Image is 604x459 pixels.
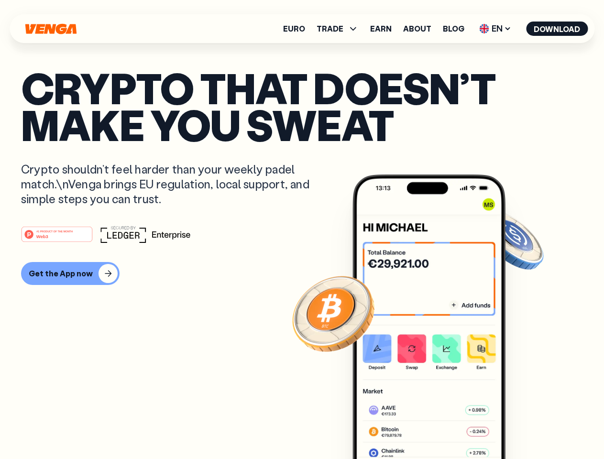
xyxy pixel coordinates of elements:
tspan: #1 PRODUCT OF THE MONTH [36,229,73,232]
a: Get the App now [21,262,583,285]
img: USDC coin [477,206,546,274]
button: Get the App now [21,262,120,285]
p: Crypto that doesn’t make you sweat [21,69,583,142]
a: #1 PRODUCT OF THE MONTHWeb3 [21,232,93,244]
p: Crypto shouldn’t feel harder than your weekly padel match.\nVenga brings EU regulation, local sup... [21,162,323,207]
span: TRADE [317,23,359,34]
tspan: Web3 [36,233,48,239]
svg: Home [24,23,77,34]
span: EN [476,21,515,36]
a: Earn [370,25,392,33]
a: Blog [443,25,464,33]
button: Download [526,22,588,36]
img: flag-uk [479,24,489,33]
div: Get the App now [29,269,93,278]
a: Euro [283,25,305,33]
span: TRADE [317,25,343,33]
img: Bitcoin [290,270,376,356]
a: About [403,25,431,33]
